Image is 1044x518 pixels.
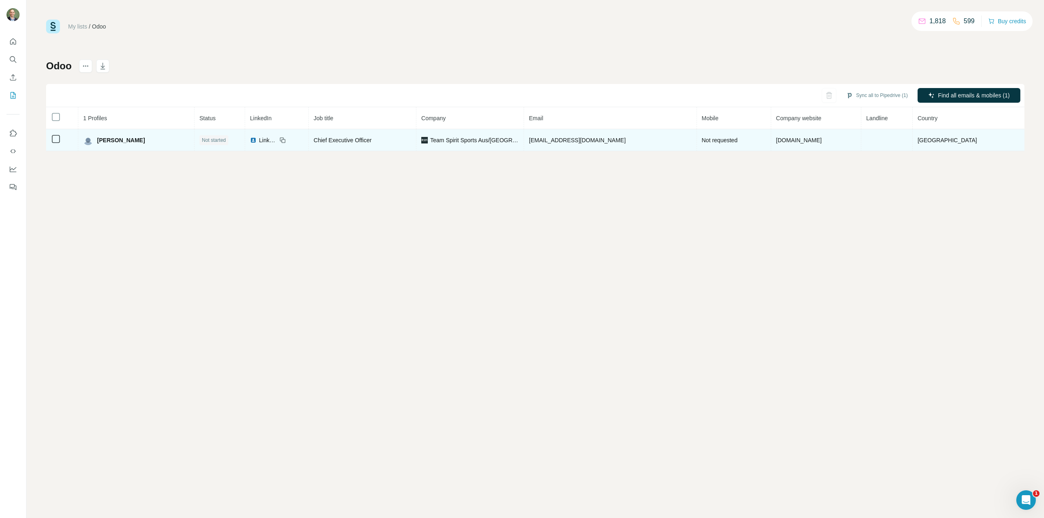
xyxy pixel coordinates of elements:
p: 1,818 [929,16,946,26]
span: Not requested [702,137,738,143]
button: Sync all to Pipedrive (1) [841,89,913,101]
span: [DOMAIN_NAME] [776,137,822,143]
span: Email [529,115,543,121]
button: Dashboard [7,162,20,176]
span: 1 [1033,490,1040,497]
button: Find all emails & mobiles (1) [918,88,1020,103]
button: Buy credits [988,15,1026,27]
span: [PERSON_NAME] [97,136,145,144]
button: Search [7,52,20,67]
p: 599 [964,16,975,26]
img: Surfe Logo [46,20,60,33]
img: Avatar [7,8,20,21]
span: Job title [314,115,333,121]
button: My lists [7,88,20,103]
span: LinkedIn [259,136,277,144]
button: Use Surfe on LinkedIn [7,126,20,141]
button: Quick start [7,34,20,49]
span: Team Spirit Sports Aus/[GEOGRAPHIC_DATA] [430,136,519,144]
a: My lists [68,23,87,30]
span: [GEOGRAPHIC_DATA] [918,137,977,143]
img: Avatar [83,135,93,145]
span: LinkedIn [250,115,272,121]
iframe: Intercom live chat [1016,490,1036,510]
span: Not started [202,137,226,144]
li: / [89,22,91,31]
button: Enrich CSV [7,70,20,85]
span: Find all emails & mobiles (1) [938,91,1010,99]
button: Use Surfe API [7,144,20,159]
img: company-logo [421,137,428,143]
span: Country [918,115,938,121]
span: 1 Profiles [83,115,107,121]
span: Company [421,115,446,121]
span: Company website [776,115,821,121]
span: Status [199,115,216,121]
div: Odoo [92,22,106,31]
img: LinkedIn logo [250,137,257,143]
span: Chief Executive Officer [314,137,372,143]
button: actions [79,60,92,73]
span: Mobile [702,115,719,121]
span: [EMAIL_ADDRESS][DOMAIN_NAME] [529,137,626,143]
span: Landline [866,115,888,121]
h1: Odoo [46,60,72,73]
button: Feedback [7,180,20,194]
